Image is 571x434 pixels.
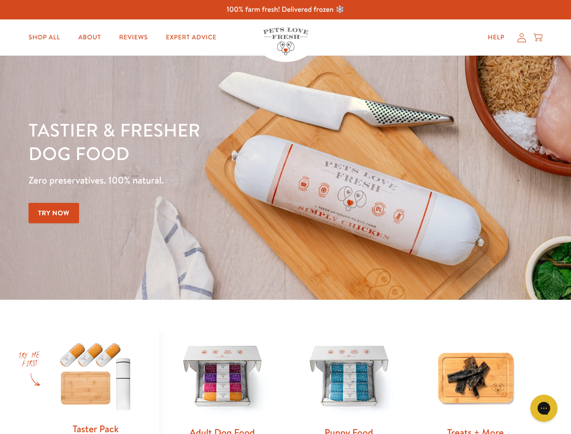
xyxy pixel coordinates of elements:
[71,28,108,47] a: About
[263,28,308,55] img: Pets Love Fresh
[159,28,224,47] a: Expert Advice
[526,392,562,425] iframe: Gorgias live chat messenger
[21,28,67,47] a: Shop All
[481,28,512,47] a: Help
[112,28,155,47] a: Reviews
[28,203,79,223] a: Try Now
[28,118,371,165] h1: Tastier & fresher dog food
[28,172,371,189] p: Zero preservatives. 100% natural.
